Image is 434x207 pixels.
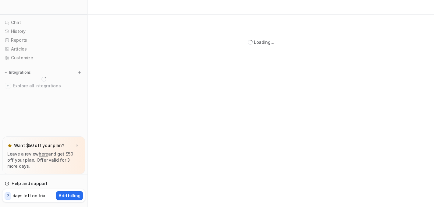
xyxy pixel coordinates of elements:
a: here [39,151,48,156]
div: Loading... [254,39,274,45]
span: Explore all integrations [13,81,83,91]
img: explore all integrations [5,83,11,89]
p: Leave a review and get $50 off your plan. Offer valid for 3 more days. [7,151,80,169]
button: Add billing [56,191,83,200]
button: Integrations [2,69,33,75]
a: Chat [2,18,85,27]
a: Articles [2,45,85,53]
p: 7 [7,193,9,199]
a: History [2,27,85,36]
a: Customize [2,54,85,62]
a: Explore all integrations [2,82,85,90]
img: expand menu [4,70,8,75]
p: Want $50 off your plan? [14,142,64,149]
img: star [7,143,12,148]
p: days left on trial [12,192,47,199]
a: Reports [2,36,85,44]
a: Help and support [2,179,85,188]
p: Integrations [9,70,31,75]
p: Add billing [59,192,80,199]
img: x [75,144,79,148]
img: menu_add.svg [77,70,82,75]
